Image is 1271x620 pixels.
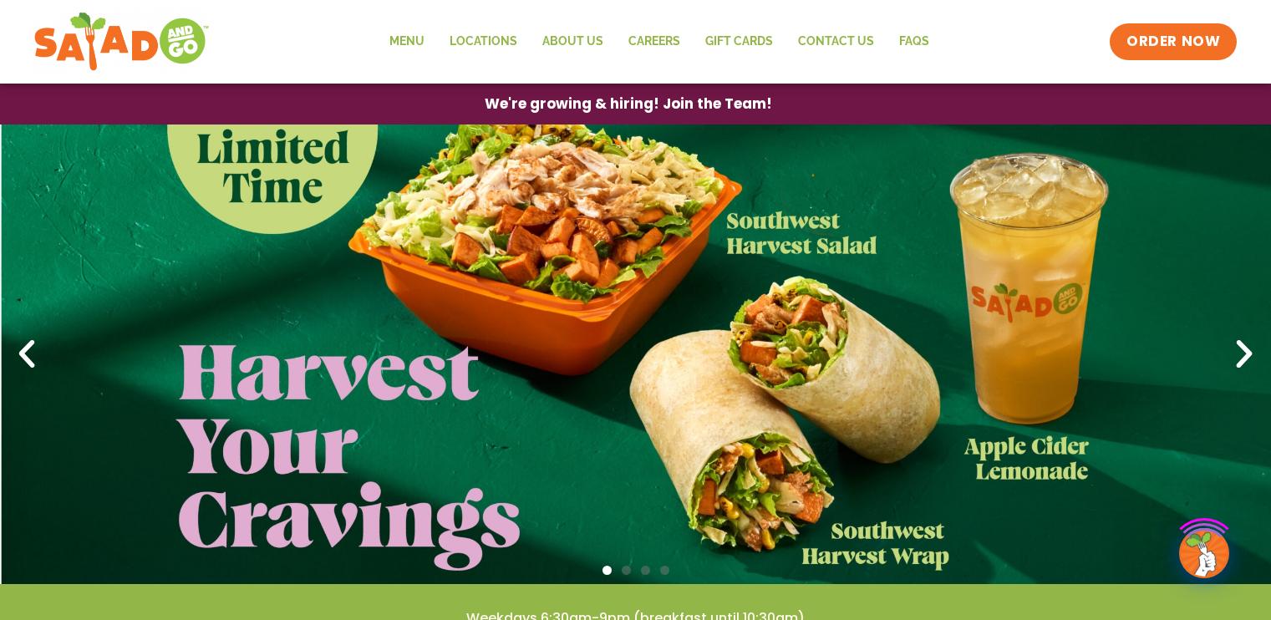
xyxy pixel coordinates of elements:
span: Go to slide 4 [660,566,669,575]
a: FAQs [887,23,942,61]
img: new-SAG-logo-768×292 [33,8,210,75]
span: Go to slide 2 [622,566,631,575]
a: GIFT CARDS [693,23,785,61]
span: Go to slide 3 [641,566,650,575]
span: Go to slide 1 [602,566,612,575]
span: We're growing & hiring! Join the Team! [485,97,772,111]
nav: Menu [377,23,942,61]
a: Contact Us [785,23,887,61]
a: ORDER NOW [1110,23,1237,60]
a: Careers [616,23,693,61]
a: About Us [530,23,616,61]
div: Next slide [1226,336,1263,373]
span: ORDER NOW [1126,32,1220,52]
a: Menu [377,23,437,61]
a: Locations [437,23,530,61]
div: Previous slide [8,336,45,373]
a: We're growing & hiring! Join the Team! [460,84,797,124]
